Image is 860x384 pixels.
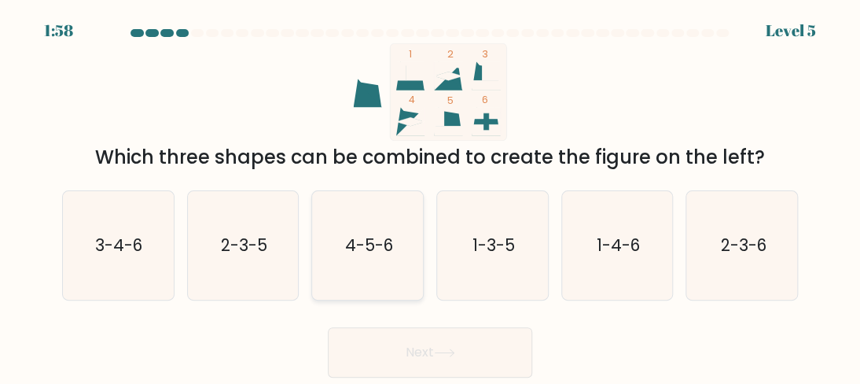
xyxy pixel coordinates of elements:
[482,93,488,106] tspan: 6
[328,327,532,378] button: Next
[472,234,515,257] text: 1-3-5
[447,47,453,61] tspan: 2
[345,234,393,257] text: 4-5-6
[96,234,143,257] text: 3-4-6
[766,19,816,42] div: Level 5
[44,19,73,42] div: 1:58
[447,94,453,107] tspan: 5
[482,47,488,61] tspan: 3
[221,234,267,257] text: 2-3-5
[409,93,415,106] tspan: 4
[72,143,788,172] div: Which three shapes can be combined to create the figure on the left?
[409,47,412,61] tspan: 1
[597,234,640,257] text: 1-4-6
[720,234,766,257] text: 2-3-6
